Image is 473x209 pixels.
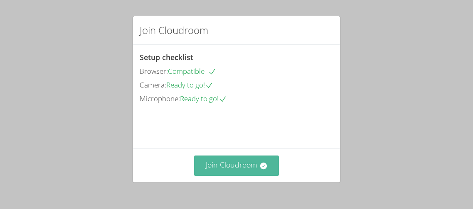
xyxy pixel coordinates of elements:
[140,23,208,38] h2: Join Cloudroom
[168,66,216,76] span: Compatible
[166,80,213,90] span: Ready to go!
[140,52,193,62] span: Setup checklist
[140,66,168,76] span: Browser:
[180,94,227,103] span: Ready to go!
[194,156,279,176] button: Join Cloudroom
[140,94,180,103] span: Microphone:
[140,80,166,90] span: Camera:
